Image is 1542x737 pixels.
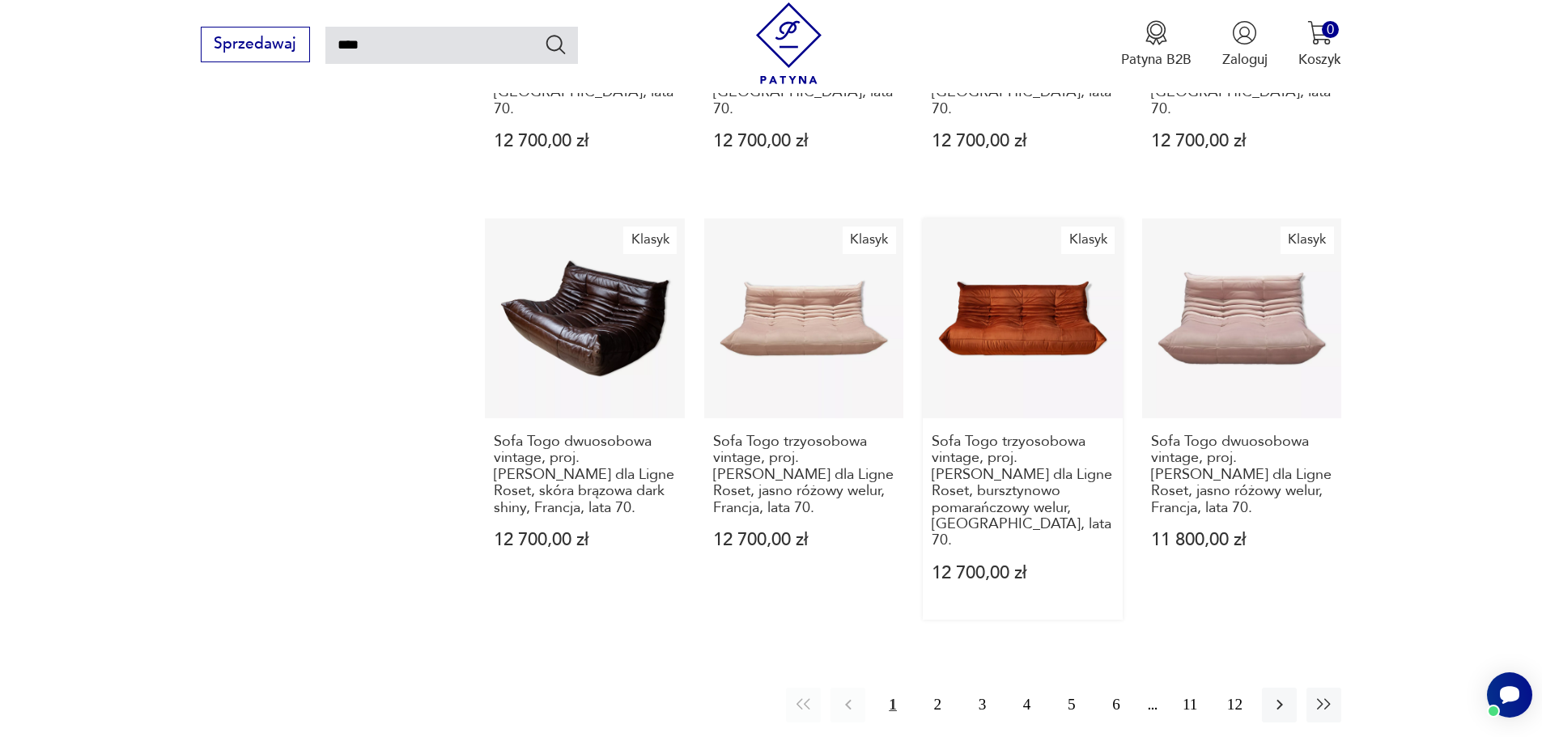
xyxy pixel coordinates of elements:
[920,688,955,722] button: 2
[713,133,895,150] p: 12 700,00 zł
[1298,50,1341,69] p: Koszyk
[1173,688,1208,722] button: 11
[932,565,1114,582] p: 12 700,00 zł
[875,688,910,722] button: 1
[1121,50,1192,69] p: Patyna B2B
[494,434,676,516] h3: Sofa Togo dwuosobowa vintage, proj. [PERSON_NAME] dla Ligne Roset, skóra brązowa dark shiny, Fran...
[494,133,676,150] p: 12 700,00 zł
[1151,532,1333,549] p: 11 800,00 zł
[1232,20,1257,45] img: Ikonka użytkownika
[201,39,310,52] a: Sprzedawaj
[1121,20,1192,69] a: Ikona medaluPatyna B2B
[748,2,830,84] img: Patyna - sklep z meblami i dekoracjami vintage
[1298,20,1341,69] button: 0Koszyk
[704,218,904,620] a: KlasykSofa Togo trzyosobowa vintage, proj. M. Ducaroy dla Ligne Roset, jasno różowy welur, Francj...
[1151,434,1333,516] h3: Sofa Togo dwuosobowa vintage, proj. [PERSON_NAME] dla Ligne Roset, jasno różowy welur, Francja, l...
[1151,2,1333,117] h3: Sofa Togo dwuosobowa vintage, proj. [PERSON_NAME] dla Ligne Roset, skóra zielona [GEOGRAPHIC_DATA...
[965,688,1000,722] button: 3
[485,218,685,620] a: KlasykSofa Togo dwuosobowa vintage, proj. M. Ducaroy dla Ligne Roset, skóra brązowa dark shiny, F...
[713,2,895,117] h3: Sofa Togo dwuosobowa vintage, proj. [PERSON_NAME] dla Ligne Roset, skóra brązowa tobacco, [GEOGRA...
[1054,688,1089,722] button: 5
[1098,688,1133,722] button: 6
[1222,50,1268,69] p: Zaloguj
[932,434,1114,549] h3: Sofa Togo trzyosobowa vintage, proj. [PERSON_NAME] dla Ligne Roset, bursztynowo pomarańczowy welu...
[1142,218,1342,620] a: KlasykSofa Togo dwuosobowa vintage, proj. M. Ducaroy dla Ligne Roset, jasno różowy welur, Francja...
[201,27,310,62] button: Sprzedawaj
[1217,688,1252,722] button: 12
[1121,20,1192,69] button: Patyna B2B
[1222,20,1268,69] button: Zaloguj
[544,32,567,56] button: Szukaj
[932,2,1114,117] h3: Sofa Togo dwuosobowa vintage, proj. [PERSON_NAME] dla Ligne Roset, skóra brązowa [GEOGRAPHIC_DATA...
[1487,672,1532,718] iframe: Smartsupp widget button
[1009,688,1044,722] button: 4
[1307,20,1332,45] img: Ikona koszyka
[713,532,895,549] p: 12 700,00 zł
[494,2,676,117] h3: Sofa Togo dwuosobowa vintage, proj. [PERSON_NAME] dla Ligne Roset, skóra brązowa camel, [GEOGRAPH...
[1151,133,1333,150] p: 12 700,00 zł
[923,218,1123,620] a: KlasykSofa Togo trzyosobowa vintage, proj. M. Ducaroy dla Ligne Roset, bursztynowo pomarańczowy w...
[713,434,895,516] h3: Sofa Togo trzyosobowa vintage, proj. [PERSON_NAME] dla Ligne Roset, jasno różowy welur, Francja, ...
[1322,21,1339,38] div: 0
[1144,20,1169,45] img: Ikona medalu
[932,133,1114,150] p: 12 700,00 zł
[494,532,676,549] p: 12 700,00 zł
